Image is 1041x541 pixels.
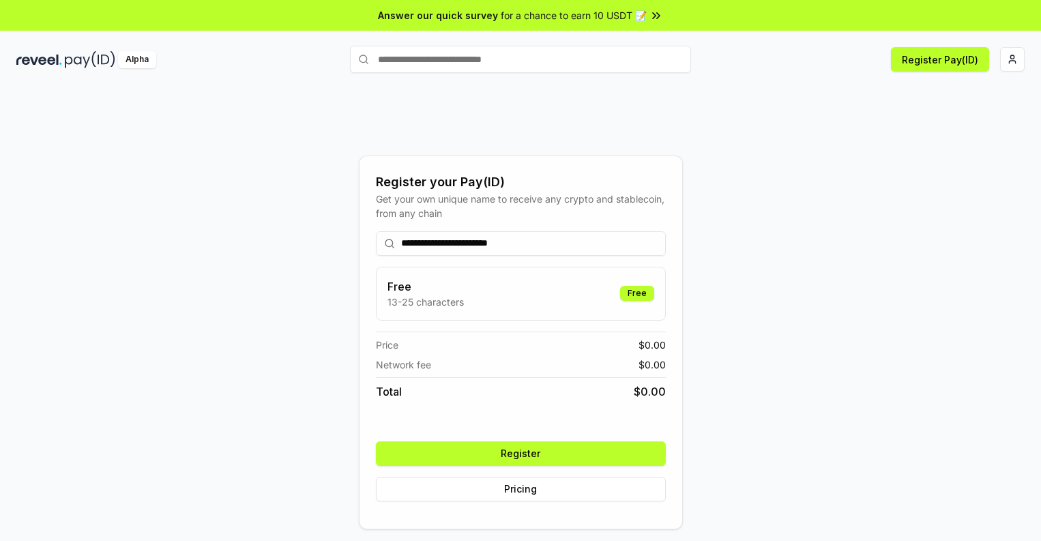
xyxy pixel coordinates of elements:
[376,441,666,466] button: Register
[501,8,647,23] span: for a chance to earn 10 USDT 📝
[376,477,666,501] button: Pricing
[16,51,62,68] img: reveel_dark
[378,8,498,23] span: Answer our quick survey
[376,338,398,352] span: Price
[639,357,666,372] span: $ 0.00
[376,383,402,400] span: Total
[620,286,654,301] div: Free
[639,338,666,352] span: $ 0.00
[387,295,464,309] p: 13-25 characters
[376,357,431,372] span: Network fee
[65,51,115,68] img: pay_id
[891,47,989,72] button: Register Pay(ID)
[376,192,666,220] div: Get your own unique name to receive any crypto and stablecoin, from any chain
[387,278,464,295] h3: Free
[376,173,666,192] div: Register your Pay(ID)
[634,383,666,400] span: $ 0.00
[118,51,156,68] div: Alpha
